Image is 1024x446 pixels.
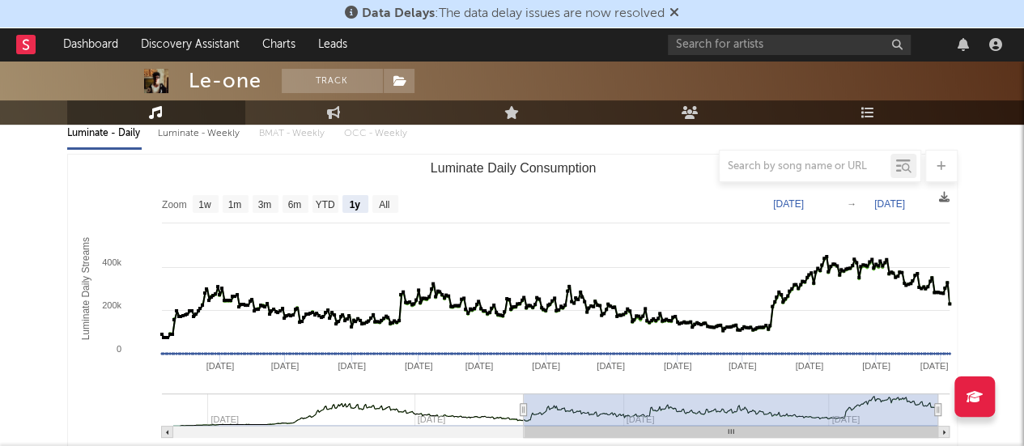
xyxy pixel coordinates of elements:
[206,361,234,371] text: [DATE]
[920,361,948,371] text: [DATE]
[257,199,271,210] text: 3m
[668,35,911,55] input: Search for artists
[79,237,91,340] text: Luminate Daily Streams
[669,7,679,20] span: Dismiss
[847,198,856,210] text: →
[198,199,211,210] text: 1w
[102,257,121,267] text: 400k
[287,199,301,210] text: 6m
[597,361,625,371] text: [DATE]
[379,199,389,210] text: All
[67,120,142,147] div: Luminate - Daily
[862,361,890,371] text: [DATE]
[532,361,560,371] text: [DATE]
[102,300,121,310] text: 200k
[795,361,823,371] text: [DATE]
[349,199,360,210] text: 1y
[162,199,187,210] text: Zoom
[720,160,890,173] input: Search by song name or URL
[362,7,435,20] span: Data Delays
[874,198,905,210] text: [DATE]
[158,120,243,147] div: Luminate - Weekly
[773,198,804,210] text: [DATE]
[130,28,251,61] a: Discovery Assistant
[362,7,665,20] span: : The data delay issues are now resolved
[282,69,383,93] button: Track
[338,361,366,371] text: [DATE]
[728,361,756,371] text: [DATE]
[307,28,359,61] a: Leads
[663,361,691,371] text: [DATE]
[315,199,334,210] text: YTD
[270,361,299,371] text: [DATE]
[52,28,130,61] a: Dashboard
[404,361,432,371] text: [DATE]
[251,28,307,61] a: Charts
[116,344,121,354] text: 0
[189,69,261,93] div: Le-one
[465,361,493,371] text: [DATE]
[227,199,241,210] text: 1m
